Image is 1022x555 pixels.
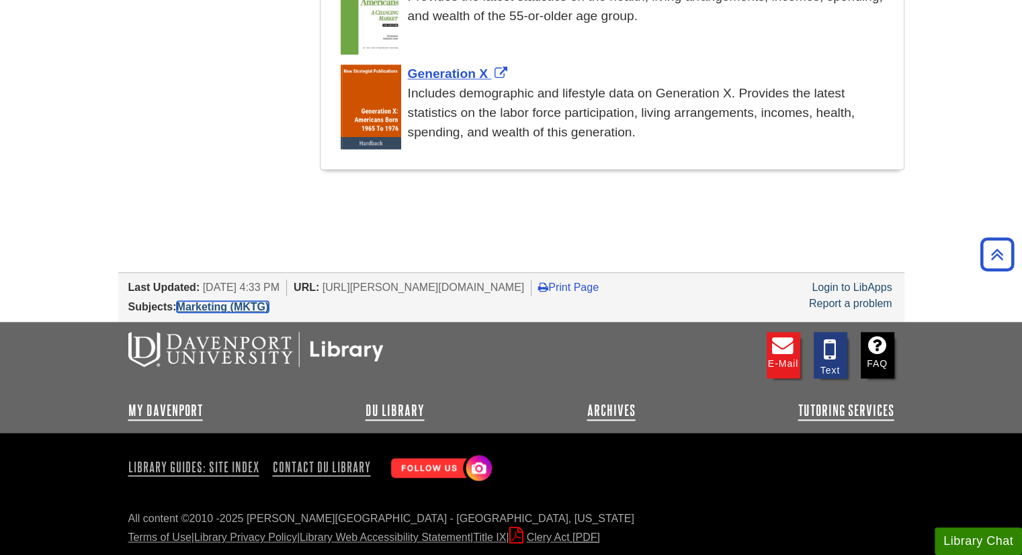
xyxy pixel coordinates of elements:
a: Text [814,332,847,378]
a: Library Guides: Site Index [128,456,265,478]
a: Title IX [473,531,506,543]
a: Back to Top [976,245,1019,263]
button: Library Chat [935,527,1022,555]
img: Follow Us! Instagram [384,450,495,488]
a: My Davenport [128,402,203,419]
a: Tutoring Services [798,402,894,419]
a: Archives [587,402,636,419]
span: [URL][PERSON_NAME][DOMAIN_NAME] [323,282,525,293]
span: Generation X [408,67,488,81]
a: DU Library [366,402,425,419]
a: Terms of Use [128,531,191,543]
a: Library Privacy Policy [194,531,297,543]
a: Library Web Accessibility Statement [300,531,470,543]
a: Link opens in new window [408,67,511,81]
span: Subjects: [128,301,177,312]
a: Contact DU Library [267,456,376,478]
a: E-mail [767,332,800,378]
img: DU Libraries [128,332,384,367]
span: [DATE] 4:33 PM [203,282,280,293]
span: Last Updated: [128,282,200,293]
a: Print Page [538,282,599,293]
img: Cover Art [341,65,401,149]
a: Report a problem [809,298,892,309]
div: Includes demographic and lifestyle data on Generation X. Provides the latest statistics on the la... [341,84,897,142]
div: All content ©2010 - 2025 [PERSON_NAME][GEOGRAPHIC_DATA] - [GEOGRAPHIC_DATA], [US_STATE] | | | | [128,511,894,546]
a: Marketing (MKTG) [177,301,269,312]
a: FAQ [861,332,894,378]
span: URL: [294,282,319,293]
a: Clery Act [509,531,600,543]
a: Login to LibApps [812,282,892,293]
i: Print Page [538,282,548,292]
